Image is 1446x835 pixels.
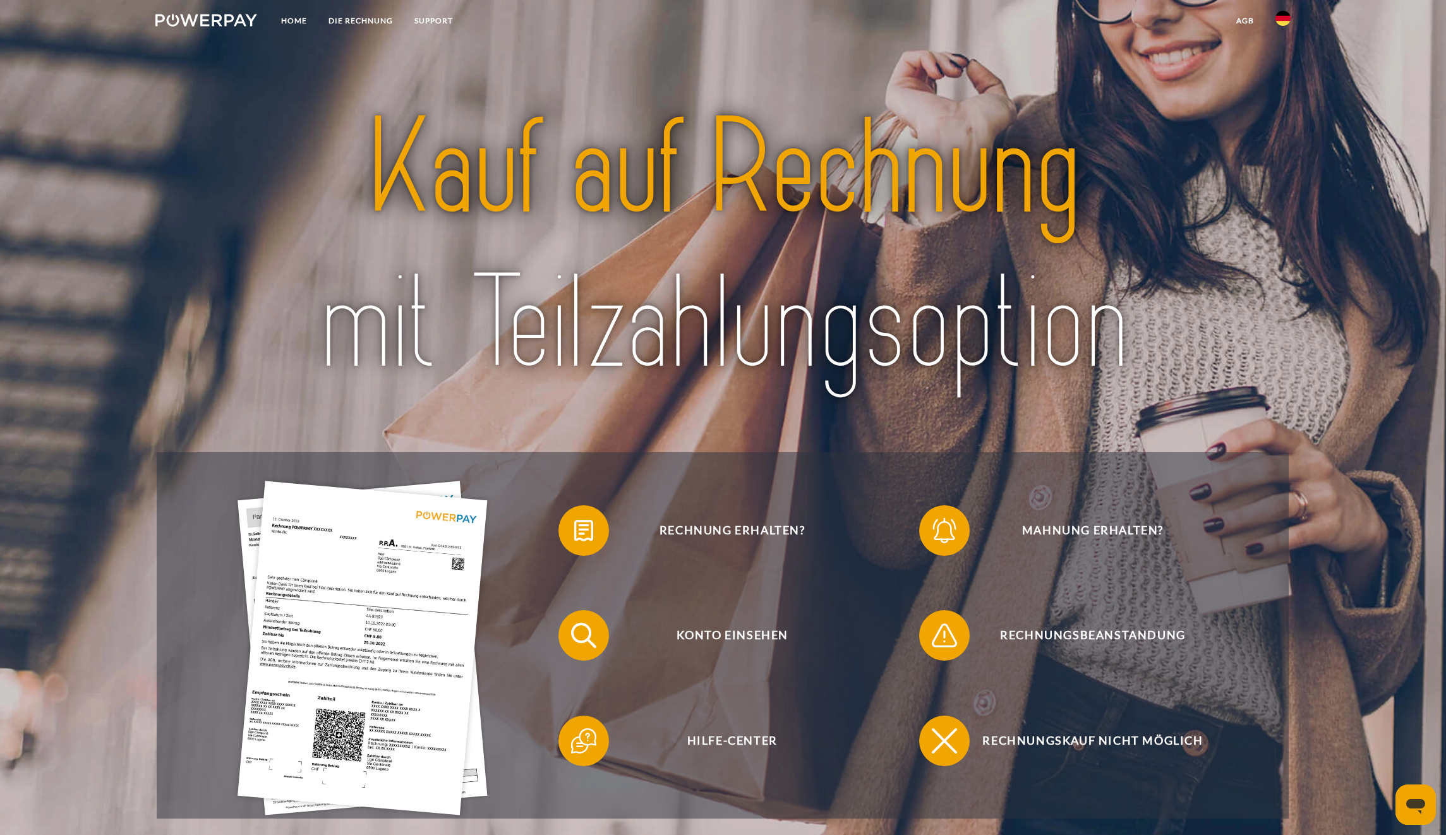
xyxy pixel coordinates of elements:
img: single_invoice_powerpay_de.jpg [238,481,488,815]
img: qb_close.svg [929,725,960,757]
button: Konto einsehen [558,610,887,661]
img: title-powerpay_de.svg [222,83,1223,409]
button: Rechnungsbeanstandung [919,610,1248,661]
iframe: Schaltfläche zum Öffnen des Messaging-Fensters [1395,784,1436,825]
span: Hilfe-Center [577,716,887,766]
a: SUPPORT [404,9,464,32]
img: qb_bill.svg [568,515,599,546]
img: qb_help.svg [568,725,599,757]
button: Rechnung erhalten? [558,505,887,556]
button: Mahnung erhalten? [919,505,1248,556]
span: Mahnung erhalten? [938,505,1248,556]
span: Rechnung erhalten? [577,505,887,556]
img: de [1275,11,1291,26]
span: Rechnungsbeanstandung [938,610,1248,661]
img: qb_warning.svg [929,620,960,651]
button: Hilfe-Center [558,716,887,766]
img: logo-powerpay-white.svg [155,14,257,27]
span: Konto einsehen [577,610,887,661]
a: agb [1226,9,1265,32]
a: Home [270,9,318,32]
img: qb_bell.svg [929,515,960,546]
span: Rechnungskauf nicht möglich [938,716,1248,766]
img: qb_search.svg [568,620,599,651]
a: DIE RECHNUNG [318,9,404,32]
button: Rechnungskauf nicht möglich [919,716,1248,766]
